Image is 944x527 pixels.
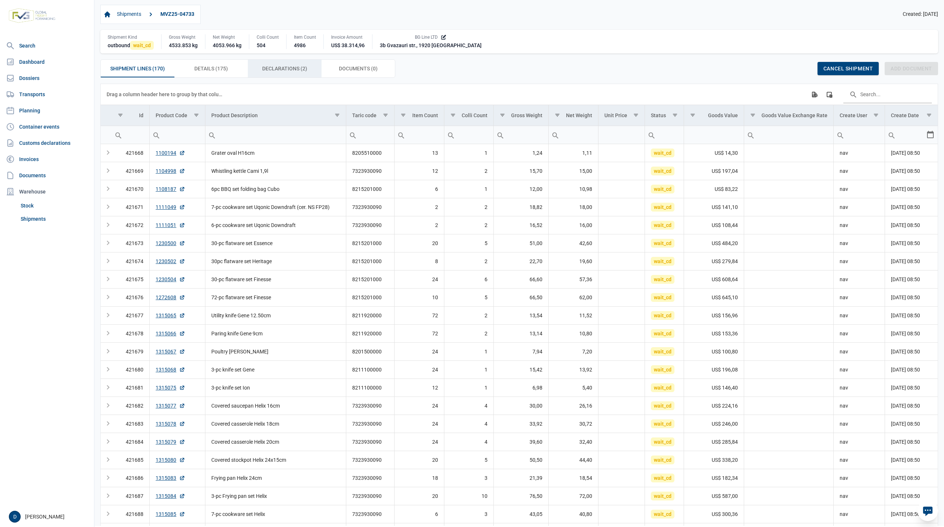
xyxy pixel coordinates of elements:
td: nav [833,487,885,505]
td: nav [833,451,885,469]
div: Search box [205,126,219,144]
td: 7323930090 [346,216,394,234]
td: 32,40 [549,433,598,451]
td: Expand [101,487,112,505]
td: 11,52 [549,306,598,324]
td: 33,92 [493,415,549,433]
td: nav [833,198,885,216]
td: Expand [101,505,112,523]
a: Dossiers [3,71,91,85]
td: 6 [394,505,444,523]
td: 76,50 [493,487,549,505]
div: Select [926,126,935,144]
span: Details (175) [194,64,228,73]
td: 2 [444,198,493,216]
div: Export all data to Excel [808,88,821,101]
td: 421670 [112,180,149,198]
span: Show filter options for column 'Taric code' [383,112,388,118]
a: 1230500 [156,240,185,247]
td: 8215201000 [346,234,394,252]
td: nav [833,360,885,378]
td: 15,70 [493,162,549,180]
td: 7323930090 [346,469,394,487]
td: 3-pc knife set Ion [205,378,346,397]
td: 7323930090 [346,397,394,415]
td: Column Unit Price [598,105,645,126]
td: Column Goods Value [684,105,744,126]
td: 2 [444,306,493,324]
td: 15,00 [549,162,598,180]
td: Poultry [PERSON_NAME] [205,342,346,360]
td: Column Goods Value Exchange Rate [744,105,833,126]
td: nav [833,270,885,288]
td: 4 [444,415,493,433]
td: 10,98 [549,180,598,198]
td: 2 [444,162,493,180]
td: nav [833,216,885,234]
td: 30,72 [549,415,598,433]
td: 421684 [112,433,149,451]
td: 72 [394,324,444,342]
td: 7,20 [549,342,598,360]
td: Filter cell [205,126,346,144]
td: 72 [394,306,444,324]
td: 24 [394,360,444,378]
td: 72-pc flatware set Finesse [205,288,346,306]
input: Filter cell [885,126,926,144]
td: Expand [101,306,112,324]
td: nav [833,415,885,433]
td: Covered stockpot Helix 24x15cm [205,451,346,469]
a: 1315080 [156,456,185,464]
td: Column Create User [833,105,885,126]
a: Shipments [18,212,91,226]
td: 8205510000 [346,144,394,162]
a: 1104998 [156,167,185,175]
td: 6 [394,180,444,198]
td: Filter cell [885,126,938,144]
td: 3-pc knife set Gene [205,360,346,378]
td: 30-pc flatware set Essence [205,234,346,252]
a: 1315078 [156,420,185,427]
a: 1315083 [156,474,185,482]
td: Expand [101,360,112,378]
td: 66,60 [493,270,549,288]
a: Stock [18,199,91,212]
span: Show filter options for column 'Goods Value Exchange Rate' [750,112,756,118]
span: Show filter options for column 'Colli Count' [450,112,456,118]
td: nav [833,324,885,342]
td: 5 [444,288,493,306]
a: 1315077 [156,402,185,409]
img: FVG - Global freight forwarding [6,6,58,26]
td: 421673 [112,234,149,252]
td: 30-pc flatware set Finesse [205,270,346,288]
td: 62,00 [549,288,598,306]
td: 13,14 [493,324,549,342]
td: 7-pc cookware set Helix [205,505,346,523]
td: Column Colli Count [444,105,493,126]
td: Expand [101,180,112,198]
td: Utility knife Gene 12.50cm [205,306,346,324]
td: Expand [101,144,112,162]
td: 5,40 [549,378,598,397]
td: 7323930090 [346,198,394,216]
div: Search box [150,126,163,144]
td: Filter cell [684,126,744,144]
div: Column Chooser [823,88,836,101]
div: Drag a column header here to group by that column [107,88,225,100]
td: Expand [101,234,112,252]
span: Declarations (2) [262,64,307,73]
td: 8211920000 [346,306,394,324]
input: Filter cell [645,126,684,144]
td: 12 [394,162,444,180]
td: 1 [444,342,493,360]
td: nav [833,342,885,360]
td: Grater oval H16cm [205,144,346,162]
td: 7323930090 [346,451,394,469]
td: 8 [394,252,444,270]
td: Covered casserole Helix 20cm [205,433,346,451]
td: Filter cell [833,126,885,144]
td: 2 [444,252,493,270]
td: 72,00 [549,487,598,505]
div: Search box [395,126,408,144]
td: Expand [101,469,112,487]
